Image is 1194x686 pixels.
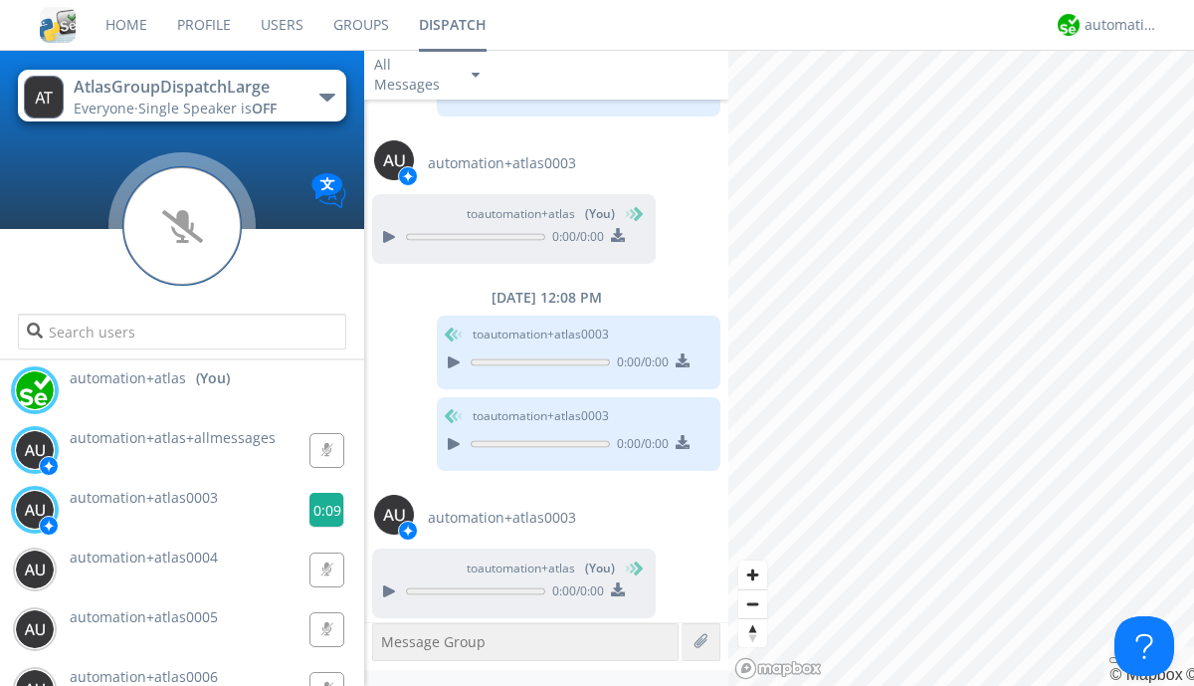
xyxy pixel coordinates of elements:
span: to automation+atlas [467,205,615,223]
img: 373638.png [374,495,414,535]
span: to automation+atlas0003 [473,407,609,425]
img: 373638.png [374,140,414,180]
button: Reset bearing to north [738,618,767,647]
div: All Messages [374,55,454,95]
span: to automation+atlas [467,560,615,577]
span: automation+atlas0006 [70,667,218,686]
iframe: Toggle Customer Support [1114,616,1174,676]
span: 0:00 / 0:00 [545,582,604,604]
span: OFF [252,99,277,117]
img: cddb5a64eb264b2086981ab96f4c1ba7 [40,7,76,43]
img: download media button [676,353,690,367]
img: d2d01cd9b4174d08988066c6d424eccd [15,370,55,410]
span: 0:00 / 0:00 [545,228,604,250]
a: Mapbox logo [734,657,822,680]
div: AtlasGroupDispatchLarge [74,76,298,99]
span: Zoom out [738,590,767,618]
a: Mapbox [1109,666,1182,683]
img: caret-down-sm.svg [472,73,480,78]
span: Reset bearing to north [738,619,767,647]
button: Zoom out [738,589,767,618]
img: download media button [676,435,690,449]
span: automation+atlas0003 [428,508,576,528]
div: Everyone · [74,99,298,118]
div: (You) [196,368,230,388]
span: automation+atlas0003 [70,488,218,507]
span: to automation+atlas0003 [473,326,609,343]
img: d2d01cd9b4174d08988066c6d424eccd [1058,14,1080,36]
img: Translation enabled [311,173,346,208]
span: automation+atlas0005 [70,607,218,626]
img: 373638.png [24,76,64,118]
button: AtlasGroupDispatchLargeEveryone·Single Speaker isOFF [18,70,345,121]
span: (You) [585,560,615,576]
img: 373638.png [15,550,55,589]
span: (You) [585,205,615,222]
span: automation+atlas+allmessages [70,428,276,447]
span: automation+atlas0003 [428,153,576,173]
span: 0:00 / 0:00 [610,353,669,375]
img: 373638.png [15,490,55,530]
button: Toggle attribution [1109,657,1125,663]
div: [DATE] 12:08 PM [364,288,728,308]
span: Single Speaker is [138,99,277,117]
img: 373638.png [15,609,55,649]
span: 0:00 / 0:00 [610,435,669,457]
img: download media button [611,228,625,242]
input: Search users [18,314,345,349]
span: automation+atlas0004 [70,548,218,567]
div: automation+atlas [1085,15,1159,35]
span: automation+atlas [70,368,186,388]
button: Zoom in [738,561,767,589]
img: 373638.png [15,430,55,470]
img: download media button [611,582,625,596]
